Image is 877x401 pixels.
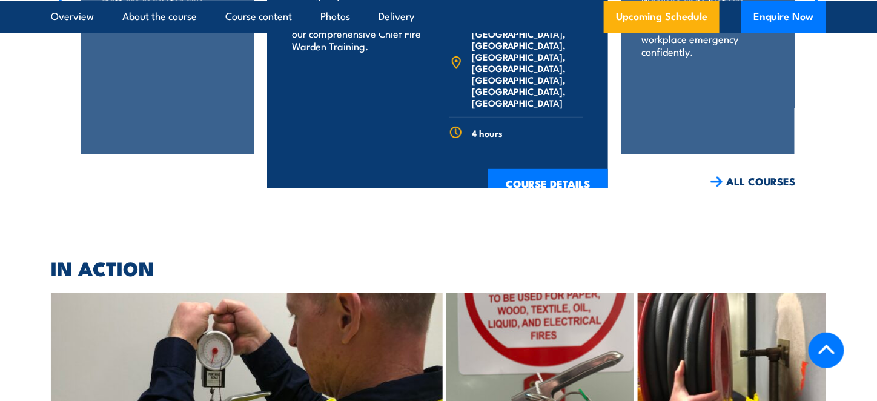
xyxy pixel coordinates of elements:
a: COURSE DETAILS [488,169,608,200]
span: 4 hours [472,127,503,139]
span: [GEOGRAPHIC_DATA], [GEOGRAPHIC_DATA], [GEOGRAPHIC_DATA], [GEOGRAPHIC_DATA], [GEOGRAPHIC_DATA], [G... [472,16,583,108]
a: ALL COURSES [710,174,796,188]
h2: IN ACTION [51,259,826,276]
